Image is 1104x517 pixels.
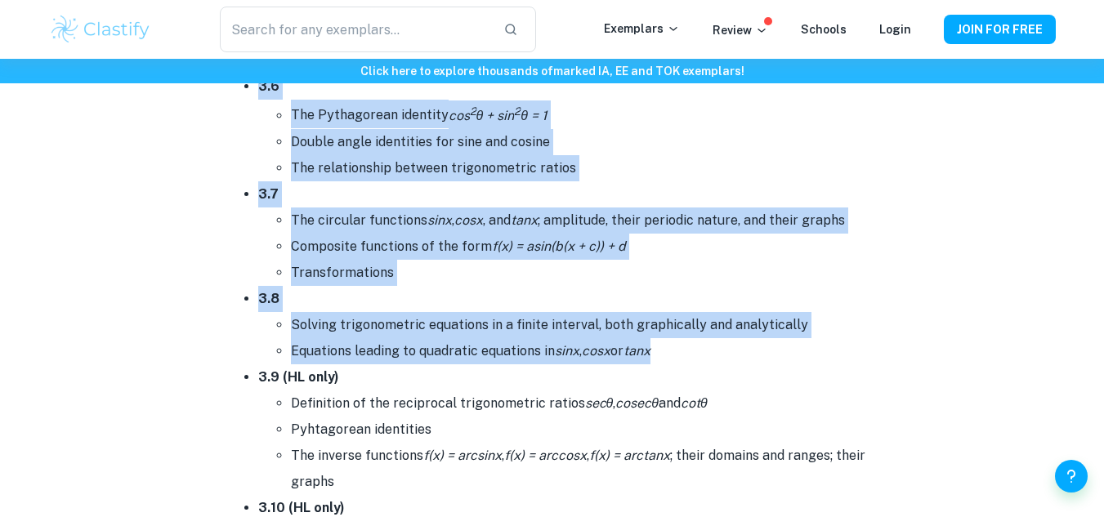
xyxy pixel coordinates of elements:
i: tanx [624,343,650,359]
li: Definition of the reciprocal trigonometric ratios , and [291,390,879,417]
button: Help and Feedback [1055,460,1088,492]
sup: 2 [470,104,476,117]
i: sinx [427,212,452,228]
i: cosx [582,343,610,359]
i: f(x) = arctanx [589,448,670,463]
img: Clastify logo [49,13,153,46]
li: The Pythagorean identity [291,100,879,128]
li: Transformations [291,260,879,286]
li: The inverse functions , , ; their domains and ranges; their graphs [291,443,879,495]
li: Equations leading to quadratic equations in , or [291,338,879,364]
i: sinx [555,343,579,359]
strong: 3.9 (HL only) [258,369,339,385]
i: f(x) = asin(b(x + c)) + d [492,238,626,254]
i: cos θ + sin θ = 1 [449,108,548,123]
li: Double angle identities for sine and cosine [291,129,879,155]
a: Schools [801,23,847,36]
a: Login [879,23,911,36]
i: secθ [585,395,614,411]
i: cotθ [681,395,708,411]
button: JOIN FOR FREE [944,15,1056,44]
i: tanx [511,212,538,228]
li: Composite functions of the form [291,234,879,260]
i: cosecθ [615,395,659,411]
strong: 3.7 [258,186,279,202]
li: Solving trigonometric equations in a finite interval, both graphically and analytically [291,312,879,338]
input: Search for any exemplars... [220,7,489,52]
sup: 2 [514,104,521,117]
i: f(x) = arcsinx [423,448,502,463]
i: cosx [454,212,483,228]
li: The circular functions , , and ; amplitude, their periodic nature, and their graphs [291,207,879,234]
strong: 3.6 [258,78,279,94]
li: The relationship between trigonometric ratios [291,155,879,181]
strong: 3.8 [258,291,279,306]
strong: 3.10 (HL only) [258,500,345,515]
p: Review [713,21,768,39]
li: Pyhtagorean identities [291,417,879,443]
i: f(x) = arccosx [504,448,587,463]
h6: Click here to explore thousands of marked IA, EE and TOK exemplars ! [3,62,1101,80]
p: Exemplars [604,20,680,38]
